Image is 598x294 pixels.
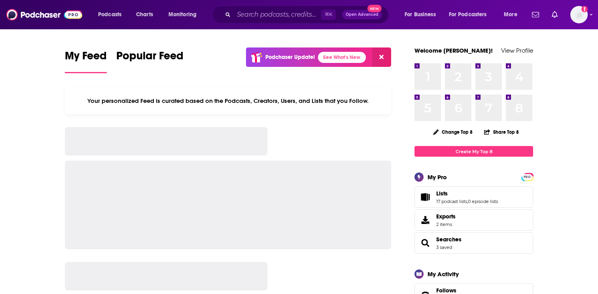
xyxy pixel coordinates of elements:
span: Popular Feed [116,49,184,67]
span: More [504,9,517,20]
span: , [467,199,468,204]
a: Create My Top 8 [414,146,533,157]
span: Exports [436,213,456,220]
button: open menu [399,8,446,21]
div: My Pro [428,173,447,181]
a: Searches [417,237,433,248]
a: View Profile [501,47,533,54]
input: Search podcasts, credits, & more... [234,8,321,21]
span: Podcasts [98,9,121,20]
span: Searches [414,232,533,254]
a: Show notifications dropdown [529,8,542,21]
span: New [367,5,382,12]
a: Lists [417,192,433,203]
span: Lists [436,190,448,197]
span: For Podcasters [449,9,487,20]
span: Monitoring [168,9,197,20]
button: open menu [444,8,498,21]
span: Follows [436,287,456,294]
div: Search podcasts, credits, & more... [220,6,396,24]
button: Change Top 8 [428,127,477,137]
a: Show notifications dropdown [549,8,561,21]
div: Your personalized Feed is curated based on the Podcasts, Creators, Users, and Lists that you Follow. [65,87,391,114]
a: Searches [436,236,462,243]
p: Podchaser Update! [265,54,315,61]
a: Charts [131,8,158,21]
a: My Feed [65,49,107,73]
a: Popular Feed [116,49,184,73]
a: Welcome [PERSON_NAME]! [414,47,493,54]
a: 3 saved [436,245,452,250]
span: ⌘ K [321,9,336,20]
a: 0 episode lists [468,199,498,204]
a: Exports [414,209,533,231]
span: Charts [136,9,153,20]
a: Follows [436,287,509,294]
a: Lists [436,190,498,197]
button: Open AdvancedNew [342,10,382,19]
span: Exports [417,214,433,226]
svg: Email not verified [581,6,588,12]
span: Lists [414,186,533,208]
button: open menu [498,8,527,21]
button: open menu [93,8,132,21]
div: My Activity [428,270,459,278]
a: PRO [522,174,532,180]
button: Share Top 8 [484,124,519,140]
button: open menu [163,8,207,21]
span: Logged in as EllaRoseMurphy [570,6,588,23]
a: See What's New [318,52,366,63]
span: My Feed [65,49,107,67]
a: 17 podcast lists [436,199,467,204]
img: Podchaser - Follow, Share and Rate Podcasts [6,7,82,22]
span: 2 items [436,222,456,227]
img: User Profile [570,6,588,23]
span: For Business [405,9,436,20]
span: Open Advanced [346,13,378,17]
button: Show profile menu [570,6,588,23]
